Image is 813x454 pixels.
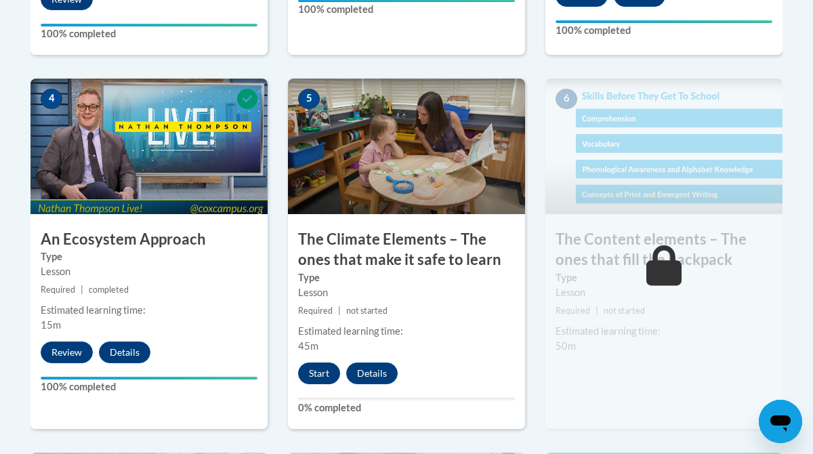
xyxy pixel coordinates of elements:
div: Estimated learning time: [556,324,772,339]
button: Details [99,342,150,363]
img: Course Image [30,79,268,214]
div: Lesson [556,285,772,300]
button: Start [298,363,340,384]
div: Lesson [298,285,515,300]
label: Type [298,270,515,285]
span: | [338,306,341,316]
span: 5 [298,89,320,109]
span: not started [346,306,388,316]
span: 50m [556,340,576,352]
label: 100% completed [41,26,257,41]
h3: An Ecosystem Approach [30,229,268,250]
label: 0% completed [298,400,515,415]
label: 100% completed [41,379,257,394]
span: 45m [298,340,318,352]
button: Details [346,363,398,384]
h3: The Climate Elements – The ones that make it safe to learn [288,229,525,271]
span: 15m [41,319,61,331]
span: completed [89,285,129,295]
div: Estimated learning time: [298,324,515,339]
span: Required [298,306,333,316]
span: not started [604,306,645,316]
label: Type [41,249,257,264]
h3: The Content elements – The ones that fill the backpack [545,229,783,271]
label: Type [556,270,772,285]
span: 4 [41,89,62,109]
span: Required [41,285,75,295]
div: Estimated learning time: [41,303,257,318]
span: Required [556,306,590,316]
span: | [596,306,598,316]
label: 100% completed [298,2,515,17]
img: Course Image [545,79,783,214]
span: | [81,285,83,295]
div: Your progress [41,377,257,379]
label: 100% completed [556,23,772,38]
img: Course Image [288,79,525,214]
button: Review [41,342,93,363]
span: 6 [556,89,577,109]
iframe: Button to launch messaging window [759,400,802,443]
div: Your progress [41,24,257,26]
div: Lesson [41,264,257,279]
div: Your progress [556,20,772,23]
